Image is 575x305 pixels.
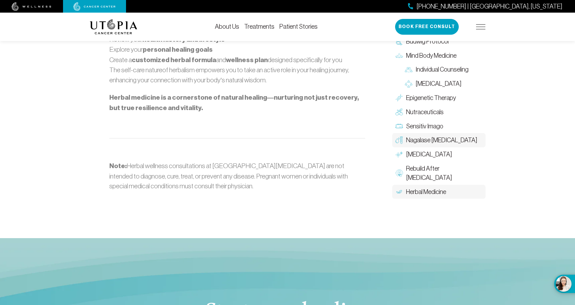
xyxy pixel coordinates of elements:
[402,77,486,91] a: [MEDICAL_DATA]
[392,161,486,185] a: Rebuild After [MEDICAL_DATA]
[476,24,486,29] img: icon-hamburger
[143,45,213,54] strong: personal healing goals
[73,2,116,11] img: cancer center
[395,52,403,59] img: Mind Body Medicine
[395,94,403,102] img: Epigenetic Therapy
[109,65,365,85] p: The self-care natureof herbalism empowers you to take an active role in your healing journey, enh...
[395,122,403,130] img: Sensitiv Imago
[244,23,274,30] a: Treatments
[395,169,403,177] img: Rebuild After Chemo
[406,93,456,103] span: Epigenetic Therapy
[392,91,486,105] a: Epigenetic Therapy
[279,23,318,30] a: Patient Stories
[395,136,403,144] img: Nagalase Blood Test
[392,185,486,199] a: Herbal Medicine
[132,56,216,64] strong: customized herbal formula
[395,19,459,35] button: Book Free Consult
[406,51,457,60] span: Mind Body Medicine
[406,150,452,159] span: [MEDICAL_DATA]
[392,48,486,62] a: Mind Body Medicine
[12,2,51,11] img: wellness
[408,2,562,11] a: [PHONE_NUMBER] | [GEOGRAPHIC_DATA], [US_STATE]
[392,34,486,48] a: Budwig Protocol
[406,107,444,116] span: Nutraceuticals
[417,2,562,11] span: [PHONE_NUMBER] | [GEOGRAPHIC_DATA], [US_STATE]
[406,121,443,131] span: Sensitiv Imago
[395,150,403,158] img: Hyperthermia
[395,38,403,45] img: Budwig Protocol
[142,35,225,44] strong: health history and lifestyle
[109,93,359,112] strong: Herbal medicine is a cornerstone of natural healing—nurturing not just recovery, but true resilie...
[392,105,486,119] a: Nutraceuticals
[405,66,412,73] img: Individual Counseling
[392,119,486,133] a: Sensitiv Imago
[109,161,365,191] p: Herbal wellness consultations at [GEOGRAPHIC_DATA][MEDICAL_DATA] are not intended to diagnose, cu...
[406,37,449,46] span: Budwig Protocol
[416,79,462,88] span: [MEDICAL_DATA]
[395,108,403,116] img: Nutraceuticals
[90,19,137,34] img: logo
[406,164,482,182] span: Rebuild After [MEDICAL_DATA]
[392,133,486,147] a: Nagalase [MEDICAL_DATA]
[109,55,365,65] li: Create a and designed specifically for you
[392,147,486,161] a: [MEDICAL_DATA]
[416,65,469,74] span: Individual Counseling
[402,62,486,77] a: Individual Counseling
[215,23,239,30] a: About Us
[109,162,127,170] strong: Note:
[395,188,403,196] img: Herbal Medicine
[226,56,268,64] strong: wellness plan
[406,187,446,196] span: Herbal Medicine
[109,44,365,55] li: Explore your
[406,136,477,145] span: Nagalase [MEDICAL_DATA]
[405,80,412,87] img: Group Therapy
